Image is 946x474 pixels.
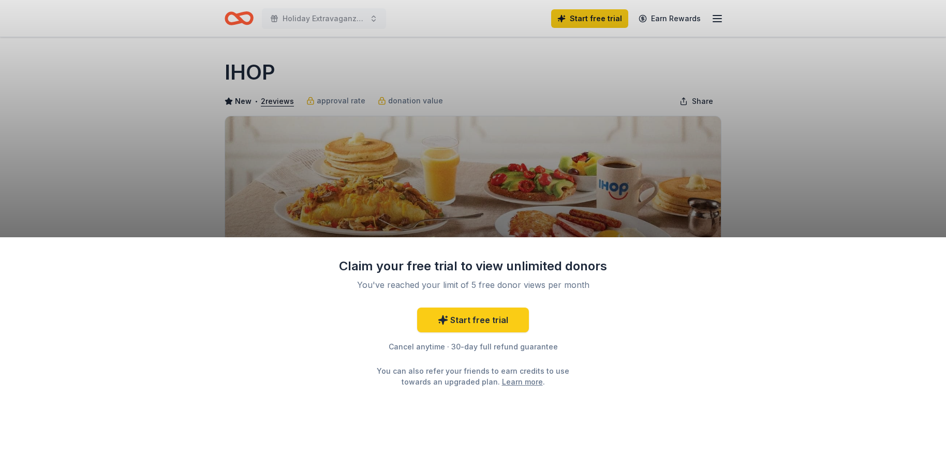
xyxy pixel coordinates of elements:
[417,308,529,332] a: Start free trial
[351,279,595,291] div: You've reached your limit of 5 free donor views per month
[338,258,608,274] div: Claim your free trial to view unlimited donors
[338,341,608,353] div: Cancel anytime · 30-day full refund guarantee
[502,376,543,387] a: Learn more
[367,365,579,387] div: You can also refer your friends to earn credits to use towards an upgraded plan. .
